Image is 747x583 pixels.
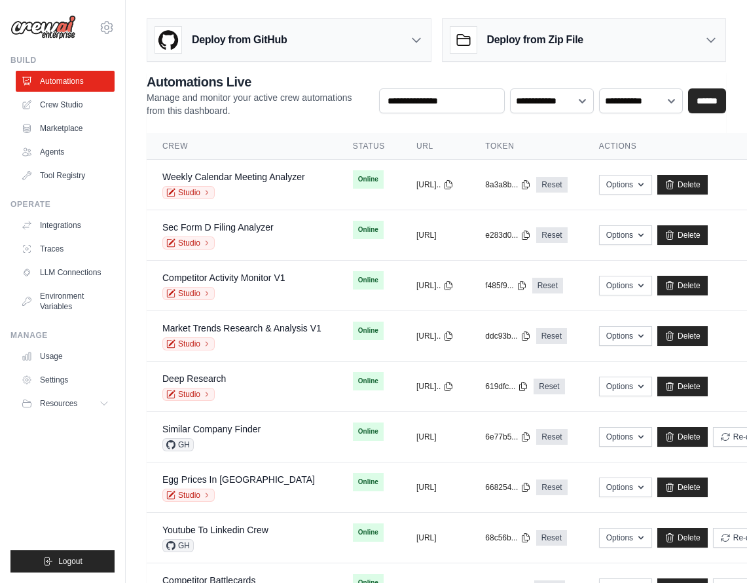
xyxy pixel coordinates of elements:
[599,326,652,346] button: Options
[162,236,215,250] a: Studio
[162,337,215,350] a: Studio
[162,489,215,502] a: Studio
[162,172,305,182] a: Weekly Calendar Meeting Analyzer
[599,276,652,295] button: Options
[162,323,321,333] a: Market Trends Research & Analysis V1
[534,379,564,394] a: Reset
[16,215,115,236] a: Integrations
[599,528,652,548] button: Options
[657,225,708,245] a: Delete
[657,427,708,447] a: Delete
[162,287,215,300] a: Studio
[162,186,215,199] a: Studio
[16,369,115,390] a: Settings
[485,482,531,493] button: 668254...
[469,133,583,160] th: Token
[487,32,583,48] h3: Deploy from Zip File
[485,533,530,543] button: 68c56b...
[10,15,76,40] img: Logo
[599,478,652,497] button: Options
[162,222,274,233] a: Sec Form D Filing Analyzer
[485,432,531,442] button: 6e77b5...
[532,278,563,293] a: Reset
[147,91,369,117] p: Manage and monitor your active crew automations from this dashboard.
[58,556,82,567] span: Logout
[599,377,652,396] button: Options
[162,438,194,451] span: GH
[155,27,181,53] img: GitHub Logo
[16,94,115,115] a: Crew Studio
[162,388,215,401] a: Studio
[16,141,115,162] a: Agents
[147,73,369,91] h2: Automations Live
[536,530,567,546] a: Reset
[16,71,115,92] a: Automations
[485,179,531,190] button: 8a3a8b...
[536,328,567,344] a: Reset
[162,539,194,552] span: GH
[147,133,337,160] th: Crew
[657,326,708,346] a: Delete
[162,273,285,283] a: Competitor Activity Monitor V1
[657,528,708,548] a: Delete
[657,478,708,497] a: Delete
[657,377,708,396] a: Delete
[353,322,384,340] span: Online
[10,55,115,66] div: Build
[536,480,567,495] a: Reset
[353,221,384,239] span: Online
[16,262,115,283] a: LLM Connections
[162,525,268,535] a: Youtube To Linkedin Crew
[16,346,115,367] a: Usage
[162,474,315,485] a: Egg Prices In [GEOGRAPHIC_DATA]
[16,118,115,139] a: Marketplace
[10,330,115,341] div: Manage
[485,331,530,341] button: ddc93b...
[353,372,384,390] span: Online
[40,398,77,409] span: Resources
[657,276,708,295] a: Delete
[536,429,567,445] a: Reset
[337,133,401,160] th: Status
[353,473,384,491] span: Online
[485,280,526,291] button: f485f9...
[353,271,384,290] span: Online
[162,424,261,434] a: Similar Company Finder
[16,238,115,259] a: Traces
[485,230,531,240] button: e283d0...
[485,381,528,392] button: 619dfc...
[16,393,115,414] button: Resources
[10,550,115,573] button: Logout
[353,170,384,189] span: Online
[536,227,567,243] a: Reset
[162,373,226,384] a: Deep Research
[353,523,384,542] span: Online
[10,199,115,210] div: Operate
[401,133,469,160] th: URL
[16,286,115,317] a: Environment Variables
[599,175,652,195] button: Options
[599,225,652,245] button: Options
[599,427,652,447] button: Options
[16,165,115,186] a: Tool Registry
[536,177,567,193] a: Reset
[657,175,708,195] a: Delete
[353,423,384,441] span: Online
[192,32,287,48] h3: Deploy from GitHub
